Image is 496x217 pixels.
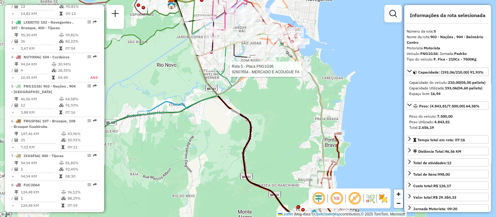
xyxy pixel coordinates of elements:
[407,181,489,190] a: Custo total:R$ 126,17
[59,39,64,43] i: % de utilização da cubagem
[438,172,450,177] strong: 998,00
[20,137,61,143] td: 21
[20,102,59,108] td: 12
[407,29,489,34] div: Número da rota:
[407,204,489,213] a: Jornada Motorista: 09:20
[15,33,18,37] i: Distância Total
[24,183,40,187] span: FUC3D64
[378,193,388,203] img: Exibir/Ocultar setores
[407,68,489,76] a: Capacidade: (193,06/210,00) 91,93%
[445,86,457,90] strong: 193,06
[15,103,18,107] i: Total de Atividades
[413,160,451,165] span: Total de atividades:
[65,173,96,179] td: 08:30
[413,183,451,189] div: Custo total:
[454,51,467,56] strong: Padrão
[52,76,55,79] i: Tempo total em rota
[11,119,75,129] span: 6 -
[20,195,61,201] td: 1
[11,202,14,209] td: =
[20,45,59,52] td: 3,67 KM
[20,189,61,195] td: 124,48 KM
[87,20,91,24] em: Opções
[15,167,18,171] i: Total de Atividades
[434,120,450,124] strong: 4.843,81
[407,102,489,110] a: Peso: (4.843,81/7.500,00) 64,58%
[15,190,18,194] i: Distância Total
[314,212,341,216] a: OpenStreetMap
[67,189,97,195] td: 96,12%
[409,85,486,91] div: Capacidade Utilizada:
[59,161,64,165] i: % de utilização do peso
[407,170,489,178] a: Total de itens:998,00
[407,77,489,99] div: Capacidade: (193,06/210,00) 91,93%
[409,114,453,119] span: Peso do veículo:
[15,5,18,8] i: Total de Atividades
[65,45,96,52] td: 07:54
[59,97,64,101] i: % de utilização do peso
[67,144,97,150] td: 09:11
[61,145,64,149] i: Tempo total em rota
[413,195,456,200] div: Valor total:
[447,160,451,165] strong: 12
[413,149,461,154] div: Distância Total:
[329,191,344,206] span: Ocultar NR
[59,174,62,178] i: Tempo total em rota
[93,55,97,59] em: Rota exportada
[15,39,18,43] i: Total de Atividades
[58,75,83,81] td: 04:49
[20,75,51,81] td: 10,45 KM
[407,34,489,45] div: Nome da rota:
[65,38,96,44] td: 82,22%
[24,20,38,25] span: LXE8I70
[59,33,64,37] i: % de utilização do peso
[58,67,83,74] td: 28,35%
[52,69,56,72] i: % de utilização da cubagem
[11,102,14,108] td: /
[407,57,489,62] div: Tipo do veículo:
[11,38,14,44] td: /
[11,183,40,187] span: 8 -
[407,158,489,167] a: Total de atividades:12
[11,84,76,94] span: | 903 - Nações , 904 - [GEOGRAPHIC_DATA]
[11,173,14,179] td: =
[20,166,59,172] td: 1
[65,109,96,115] td: 07:16
[20,173,59,179] td: 94,94 KM
[394,189,403,199] a: Zoom in
[67,131,97,137] td: 43,96%
[65,160,96,166] td: 81,85%
[93,20,97,24] em: Rota exportada
[20,11,59,17] td: 14,81 KM
[24,84,41,88] span: FNG1G36
[61,204,64,207] i: Tempo total em rota
[20,32,59,38] td: 95,30 KM
[20,96,59,102] td: 46,56 KM
[434,29,436,34] strong: 5
[407,45,489,51] div: Motorista:
[365,193,375,203] img: Fluxo de ruas
[61,132,66,136] i: % de utilização do peso
[87,119,91,123] em: Opções
[20,67,51,74] td: 9
[407,51,489,57] div: Veículo:
[11,166,14,172] td: /
[39,153,64,158] span: | 400 - Tijucas
[11,3,14,10] td: /
[448,80,460,85] strong: 210,00
[65,166,96,172] td: 92,45%
[424,46,440,50] strong: Motorista
[278,212,293,216] a: Leaflet
[20,109,59,115] td: 3,88 KM
[67,202,97,209] td: 07:59
[15,69,18,72] i: Total de Atividades
[437,51,467,56] span: | Jornada:
[11,153,64,158] span: 7 -
[20,202,61,209] td: 124,48 KM
[40,55,69,59] span: | 104 - Cordeiros
[65,11,93,17] td: 09:13
[24,55,40,59] span: NOT0006
[311,191,326,206] span: Ocultar deslocamento
[87,154,91,157] em: Opções
[65,102,96,108] td: 91,93%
